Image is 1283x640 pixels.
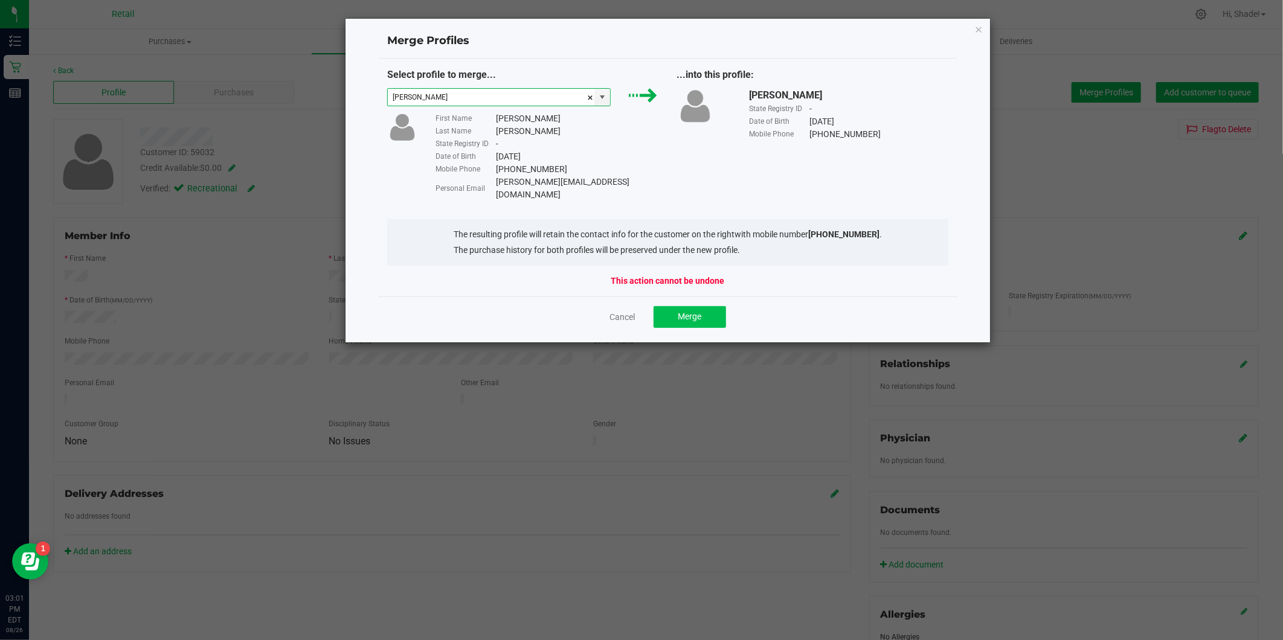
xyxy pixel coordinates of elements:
div: [PERSON_NAME][EMAIL_ADDRESS][DOMAIN_NAME] [496,176,659,201]
div: Last Name [436,126,496,136]
span: clear [587,89,594,107]
div: - [809,103,812,115]
div: [PHONE_NUMBER] [809,128,881,141]
div: [PERSON_NAME] [749,88,822,103]
iframe: Resource center [12,543,48,580]
div: Date of Birth [749,116,809,127]
div: - [496,138,498,150]
div: First Name [436,113,496,124]
span: Select profile to merge... [387,69,496,80]
button: Merge [654,306,726,328]
div: Mobile Phone [749,129,809,139]
div: Mobile Phone [436,164,496,174]
img: user-icon.png [677,88,713,124]
span: with mobile number . [735,229,882,239]
li: The resulting profile will retain the contact info for the customer on the right [454,228,882,241]
span: Merge [678,312,701,321]
li: The purchase history for both profiles will be preserved under the new profile. [454,244,882,257]
button: Close [975,22,983,36]
span: ...into this profile: [677,69,754,80]
div: [PERSON_NAME] [496,112,561,125]
div: [DATE] [496,150,521,163]
strong: [PHONE_NUMBER] [808,229,879,239]
a: Cancel [610,311,635,323]
div: [PHONE_NUMBER] [496,163,567,176]
div: State Registry ID [749,103,809,114]
div: [PERSON_NAME] [496,125,561,138]
div: Date of Birth [436,151,496,162]
strong: This action cannot be undone [611,275,725,287]
h4: Merge Profiles [387,33,949,49]
input: Type customer name to search [388,89,595,106]
div: Personal Email [436,183,496,194]
img: green_arrow.svg [629,88,657,103]
iframe: Resource center unread badge [36,542,50,556]
img: user-icon.png [387,112,417,142]
div: State Registry ID [436,138,496,149]
div: [DATE] [809,115,834,128]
